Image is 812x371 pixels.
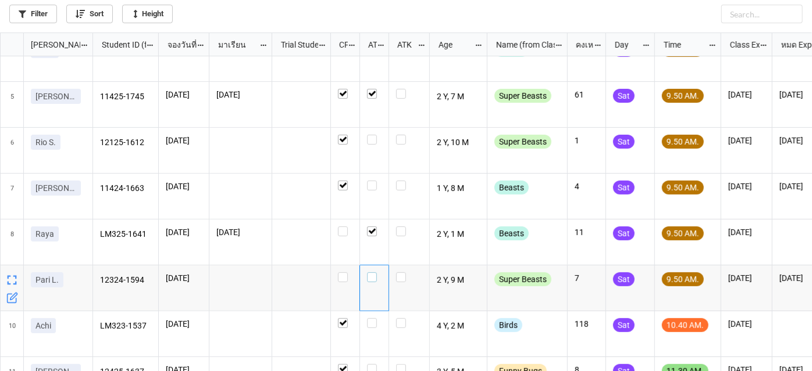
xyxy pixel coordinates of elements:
[721,5,803,23] input: Search...
[122,5,173,23] a: Height
[613,135,635,149] div: Sat
[437,272,480,289] p: 2 Y, 9 M
[437,135,480,151] p: 2 Y, 10 M
[390,38,417,51] div: ATK
[35,136,56,148] p: Rio S.
[728,318,765,330] p: [DATE]
[35,320,51,332] p: Achi
[723,38,760,51] div: Class Expiration
[575,181,599,192] p: 4
[35,182,76,194] p: [PERSON_NAME]
[657,38,708,51] div: Time
[494,272,551,286] div: Super Beasts
[575,89,599,100] p: 61
[662,226,704,240] div: 9.50 AM.
[10,174,14,219] span: 7
[569,38,593,51] div: คงเหลือ (from Nick Name)
[9,311,16,356] span: 10
[1,33,93,56] div: grid
[608,38,643,51] div: Day
[100,135,152,151] p: 12125-1612
[575,135,599,146] p: 1
[66,5,113,23] a: Sort
[494,226,529,240] div: Beasts
[166,181,202,192] p: [DATE]
[10,82,14,127] span: 5
[437,318,480,334] p: 4 Y, 2 M
[211,38,259,51] div: มาเรียน
[100,272,152,289] p: 12324-1594
[10,219,14,265] span: 8
[216,226,265,238] p: [DATE]
[361,38,377,51] div: ATT
[10,36,14,81] span: 4
[216,89,265,100] p: [DATE]
[728,181,765,192] p: [DATE]
[662,135,704,149] div: 9.50 AM.
[728,135,765,146] p: [DATE]
[575,272,599,284] p: 7
[728,89,765,100] p: [DATE]
[613,89,635,103] div: Sat
[166,226,202,238] p: [DATE]
[166,318,202,330] p: [DATE]
[9,5,57,23] a: Filter
[166,272,202,284] p: [DATE]
[35,228,54,240] p: Raya
[100,89,152,105] p: 11425-1745
[613,226,635,240] div: Sat
[662,89,704,103] div: 9.50 AM.
[489,38,555,51] div: Name (from Class)
[95,38,146,51] div: Student ID (from [PERSON_NAME] Name)
[437,89,480,105] p: 2 Y, 7 M
[662,318,708,332] div: 10.40 AM.
[24,38,80,51] div: [PERSON_NAME] Name
[35,274,59,286] p: Pari L.
[332,38,348,51] div: CF
[494,318,522,332] div: Birds
[575,226,599,238] p: 11
[437,181,480,197] p: 1 Y, 8 M
[494,89,551,103] div: Super Beasts
[166,135,202,146] p: [DATE]
[100,318,152,334] p: LM323-1537
[613,181,635,194] div: Sat
[100,181,152,197] p: 11424-1663
[575,318,599,330] p: 118
[613,272,635,286] div: Sat
[728,226,765,238] p: [DATE]
[662,272,704,286] div: 9.50 AM.
[432,38,475,51] div: Age
[10,128,14,173] span: 6
[274,38,318,51] div: Trial Student
[494,181,529,194] div: Beasts
[166,89,202,100] p: [DATE]
[613,318,635,332] div: Sat
[494,135,551,149] div: Super Beasts
[35,91,76,102] p: [PERSON_NAME]
[662,181,704,194] div: 9.50 AM.
[437,226,480,243] p: 2 Y, 1 M
[728,272,765,284] p: [DATE]
[100,226,152,243] p: LM325-1641
[161,38,197,51] div: จองวันที่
